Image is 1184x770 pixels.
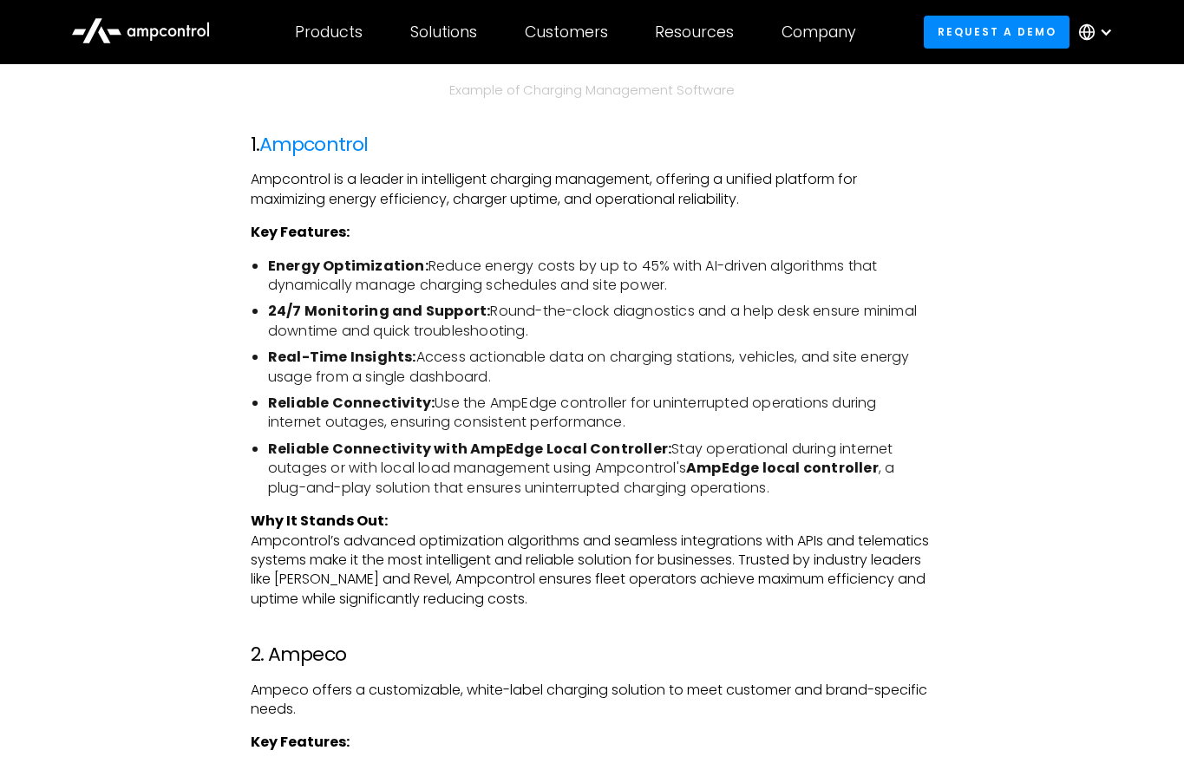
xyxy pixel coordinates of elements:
[268,394,933,433] li: Use the AmpEdge controller for uninterrupted operations during internet outages, ensuring consist...
[655,23,734,42] div: Resources
[251,732,350,752] strong: Key Features:
[251,170,933,209] p: Ampcontrol is a leader in intelligent charging management, offering a unified platform for maximi...
[268,439,671,459] strong: Reliable Connectivity with AmpEdge Local Controller:
[268,348,933,387] li: Access actionable data on charging stations, vehicles, and site energy usage from a single dashbo...
[268,393,435,413] strong: Reliable Connectivity:
[251,512,933,609] p: Ampcontrol’s advanced optimization algorithms and seamless integrations with APIs and telematics ...
[525,23,608,42] div: Customers
[268,256,428,276] strong: Energy Optimization:
[268,347,416,367] strong: Real-Time Insights:
[782,23,856,42] div: Company
[251,134,933,156] h3: 1.
[251,643,933,666] h3: 2. Ampeco
[251,222,350,242] strong: Key Features:
[251,81,933,99] figcaption: Example of Charging Management Software
[410,23,477,42] div: Solutions
[251,681,933,720] p: Ampeco offers a customizable, white-label charging solution to meet customer and brand-specific n...
[924,16,1070,48] a: Request a demo
[268,257,933,296] li: Reduce energy costs by up to 45% with AI-driven algorithms that dynamically manage charging sched...
[251,511,388,531] strong: Why It Stands Out:
[268,440,933,498] li: Stay operational during internet outages or with local load management using Ampcontrol's , a plu...
[268,301,491,321] strong: 24/7 Monitoring and Support:
[295,23,363,42] div: Products
[259,131,368,158] a: Ampcontrol
[268,302,933,341] li: Round-the-clock diagnostics and a help desk ensure minimal downtime and quick troubleshooting.
[686,458,879,478] strong: AmpEdge local controller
